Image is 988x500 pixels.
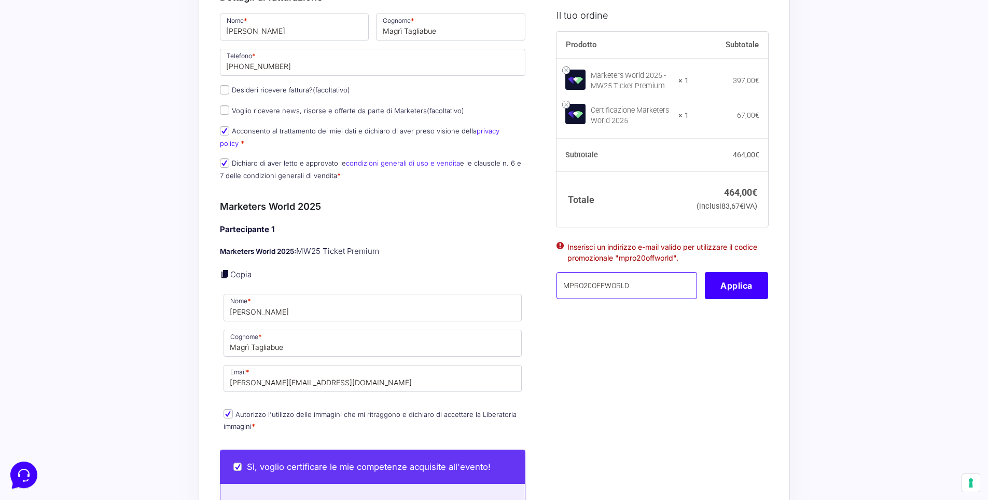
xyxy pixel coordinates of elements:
label: Desideri ricevere fattura? [220,86,350,94]
span: € [752,187,757,198]
a: Copia i dettagli dell'acquirente [220,269,230,279]
input: Telefono * [220,49,526,76]
span: Sì, voglio certificare le mie competenze acquisite all'evento! [247,462,491,472]
strong: × 1 [678,110,689,120]
span: Trova una risposta [17,129,81,137]
input: Nome * [220,13,369,40]
th: Totale [556,171,689,227]
span: € [755,76,759,85]
strong: × 1 [678,76,689,86]
input: Autorizzo l'utilizzo delle immagini che mi ritraggono e dichiaro di accettare la Liberatoria imma... [224,409,233,418]
bdi: 464,00 [733,150,759,158]
a: privacy policy [220,127,499,147]
div: Marketers World 2025 - MW25 Ticket Premium [591,71,672,91]
a: Copia [230,269,252,279]
span: € [740,202,744,211]
th: Prodotto [556,31,689,58]
img: dark [33,58,54,79]
span: (facoltativo) [313,86,350,94]
label: Voglio ricevere news, risorse e offerte da parte di Marketers [220,106,464,115]
span: (facoltativo) [427,106,464,115]
a: condizioni generali di uso e vendita [346,159,460,167]
p: Messaggi [90,348,118,357]
th: Subtotale [556,138,689,171]
span: Inizia una conversazione [67,93,153,102]
bdi: 67,00 [737,111,759,119]
input: Dichiaro di aver letto e approvato lecondizioni generali di uso e venditae le clausole n. 6 e 7 d... [220,158,229,168]
bdi: 464,00 [724,187,757,198]
input: Cognome * [376,13,525,40]
strong: Marketers World 2025: [220,247,296,255]
button: Aiuto [135,333,199,357]
li: Inserisci un indirizzo e-mail valido per utilizzare il codice promozionale "mpro20offworld". [567,241,757,263]
h2: Ciao da Marketers 👋 [8,8,174,25]
input: Acconsento al trattamento dei miei dati e dichiaro di aver preso visione dellaprivacy policy [220,126,229,136]
span: € [755,111,759,119]
img: Marketers World 2025 - MW25 Ticket Premium [565,69,586,89]
input: Desideri ricevere fattura?(facoltativo) [220,85,229,94]
iframe: Customerly Messenger Launcher [8,460,39,491]
button: Applica [705,272,768,299]
p: Aiuto [160,348,175,357]
small: (inclusi IVA) [697,202,757,211]
button: Messaggi [72,333,136,357]
label: Acconsento al trattamento dei miei dati e dichiaro di aver preso visione della [220,127,499,147]
h3: Il tuo ordine [556,8,768,22]
h4: Partecipante 1 [220,224,526,236]
button: Home [8,333,72,357]
h3: Marketers World 2025 [220,199,526,213]
input: Voglio ricevere news, risorse e offerte da parte di Marketers(facoltativo) [220,105,229,115]
div: Certificazione Marketers World 2025 [591,105,672,126]
a: Apri Centro Assistenza [110,129,191,137]
button: Inizia una conversazione [17,87,191,108]
label: Autorizzo l'utilizzo delle immagini che mi ritraggono e dichiaro di accettare la Liberatoria imma... [224,410,517,430]
button: Le tue preferenze relative al consenso per le tecnologie di tracciamento [962,474,980,492]
input: Sì, voglio certificare le mie competenze acquisite all'evento! [233,463,242,471]
input: Cerca un articolo... [23,151,170,161]
span: € [755,150,759,158]
img: Certificazione Marketers World 2025 [565,104,586,124]
img: dark [17,58,37,79]
bdi: 397,00 [733,76,759,85]
img: dark [50,58,71,79]
span: Le tue conversazioni [17,42,88,50]
p: Home [31,348,49,357]
span: 83,67 [721,202,744,211]
p: MW25 Ticket Premium [220,246,526,258]
th: Subtotale [689,31,769,58]
label: Dichiaro di aver letto e approvato le e le clausole n. 6 e 7 delle condizioni generali di vendita [220,159,521,179]
input: Coupon [556,272,697,299]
